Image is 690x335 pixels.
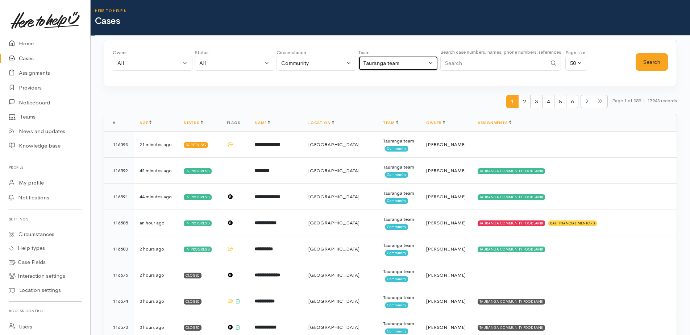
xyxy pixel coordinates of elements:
a: Location [308,120,334,125]
div: All [199,59,263,67]
span: [PERSON_NAME] [426,194,466,200]
div: All [117,59,181,67]
td: 116576 [104,262,134,288]
div: TAURANGA COMMUNITY FOODBANK [478,325,545,331]
div: In progress [184,168,212,174]
span: [GEOGRAPHIC_DATA] [308,324,359,330]
div: Tauranga team [383,164,415,171]
div: Tauranga team [383,242,415,249]
td: 42 minutes ago [134,158,178,184]
div: BAY FINANCIAL MENTORS [548,220,597,226]
span: [GEOGRAPHIC_DATA] [308,167,359,174]
span: [PERSON_NAME] [426,272,466,278]
h6: Here to help u [95,9,690,13]
div: In progress [184,247,212,252]
span: Community [385,328,408,334]
span: 4 [542,95,554,108]
a: Team [383,120,398,125]
small: Search case numbers, names, phone numbers, references [440,49,561,55]
div: Circumstance [277,49,356,56]
div: TAURANGA COMMUNITY FOODBANK [478,299,545,305]
span: 6 [566,95,578,108]
li: Next page [581,95,593,108]
h1: Cases [95,16,690,26]
span: | [643,98,645,104]
a: Owner [426,120,445,125]
span: [PERSON_NAME] [426,167,466,174]
span: 2 [518,95,531,108]
td: 116583 [104,236,134,262]
small: Page 1 of 359 17943 records [612,95,677,114]
button: Search [636,53,668,71]
span: Community [385,224,408,230]
div: Tauranga team [383,294,415,301]
td: an hour ago [134,210,178,236]
div: Tauranga team [383,190,415,197]
div: Tauranga team [383,216,415,223]
div: Team [358,49,438,56]
button: 50 [565,56,587,71]
span: [PERSON_NAME] [426,141,466,148]
span: [PERSON_NAME] [426,298,466,304]
div: Tauranga team [383,320,415,327]
td: 116592 [104,158,134,184]
a: Name [255,120,270,125]
li: Last page [593,95,608,108]
div: In progress [184,194,212,200]
div: Tauranga team [383,268,415,275]
div: Community [281,59,345,67]
div: Status [195,49,274,56]
a: Assignments [478,120,511,125]
button: All [113,56,192,71]
div: TAURANGA COMMUNITY FOODBANK [478,168,545,174]
span: [GEOGRAPHIC_DATA] [308,194,359,200]
div: Owner [113,49,192,56]
td: 116585 [104,210,134,236]
span: Community [385,198,408,204]
div: TAURANGA COMMUNITY FOODBANK [478,247,545,252]
span: Community [385,302,408,308]
div: Closed [184,299,201,305]
a: Age [140,120,151,125]
span: Community [385,146,408,152]
td: 21 minutes ago [134,132,178,158]
h6: Settings [9,214,82,224]
span: [PERSON_NAME] [426,246,466,252]
span: [GEOGRAPHIC_DATA] [308,220,359,226]
span: Community [385,250,408,256]
div: Tauranga team [383,137,415,145]
span: 3 [530,95,543,108]
button: Community [277,56,356,71]
span: [GEOGRAPHIC_DATA] [308,141,359,148]
div: Screening [184,142,208,148]
td: 2 hours ago [134,236,178,262]
span: [GEOGRAPHIC_DATA] [308,272,359,278]
button: All [195,56,274,71]
span: [GEOGRAPHIC_DATA] [308,246,359,252]
td: 44 minutes ago [134,184,178,210]
span: 1 [506,95,519,108]
span: Community [385,172,408,178]
span: 5 [554,95,566,108]
div: 50 [570,59,576,67]
div: Closed [184,273,201,278]
span: [GEOGRAPHIC_DATA] [308,298,359,304]
button: Tauranga team [358,56,438,71]
th: # [104,114,134,132]
td: 3 hours ago [134,288,178,314]
div: In progress [184,220,212,226]
div: Page size [565,49,587,56]
th: Flags [221,114,249,132]
span: [PERSON_NAME] [426,220,466,226]
h6: Profile [9,162,82,172]
a: Status [184,120,203,125]
input: Search [440,56,547,71]
td: 2 hours ago [134,262,178,288]
h6: Access control [9,306,82,316]
span: Community [385,276,408,282]
td: 116591 [104,184,134,210]
div: Tauranga team [363,59,427,67]
div: TAURANGA COMMUNITY FOODBANK [478,194,545,200]
div: Closed [184,325,201,331]
div: TAURANGA COMMUNITY FOODBANK [478,220,545,226]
